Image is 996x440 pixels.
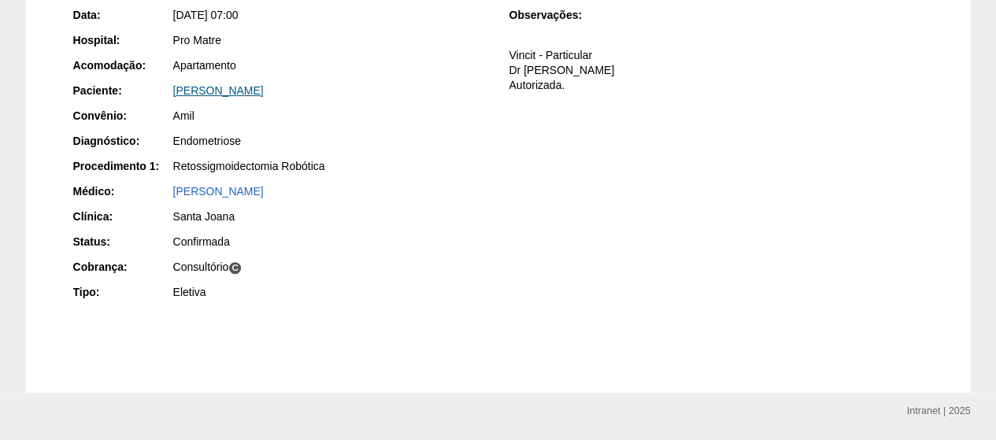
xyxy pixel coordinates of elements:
div: Convênio: [73,108,172,124]
div: Consultório [173,259,487,275]
div: Confirmada [173,234,487,250]
div: Retossigmoidectomia Robótica [173,158,487,174]
span: [DATE] 07:00 [173,9,239,21]
div: Hospital: [73,32,172,48]
div: Status: [73,234,172,250]
div: Diagnóstico: [73,133,172,149]
a: [PERSON_NAME] [173,84,264,97]
div: Apartamento [173,57,487,73]
div: Tipo: [73,284,172,300]
div: Intranet | 2025 [907,403,971,419]
div: Clínica: [73,209,172,224]
div: Pro Matre [173,32,487,48]
div: Paciente: [73,83,172,98]
div: Eletiva [173,284,487,300]
div: Data: [73,7,172,23]
div: Procedimento 1: [73,158,172,174]
p: Vincit - Particular Dr [PERSON_NAME] Autorizada. [509,48,923,93]
div: Acomodação: [73,57,172,73]
div: Médico: [73,183,172,199]
div: Santa Joana [173,209,487,224]
a: [PERSON_NAME] [173,185,264,198]
span: C [228,261,242,275]
div: Cobrança: [73,259,172,275]
div: Amil [173,108,487,124]
div: Observações: [509,7,607,23]
div: Endometriose [173,133,487,149]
